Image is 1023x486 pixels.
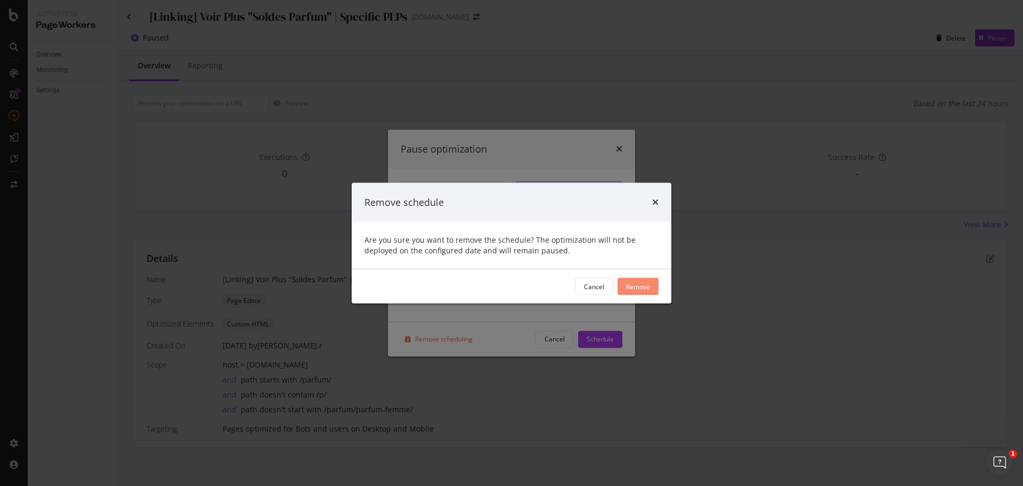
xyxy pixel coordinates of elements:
div: Cancel [584,282,604,291]
iframe: Intercom live chat [987,450,1012,475]
div: Remove schedule [364,195,444,209]
span: 1 [1009,450,1017,458]
div: Are you sure you want to remove the schedule? The optimization will not be deployed on the config... [352,222,671,269]
div: modal [352,182,671,304]
button: Cancel [575,278,613,295]
div: Remove [626,282,650,291]
button: Remove [618,278,659,295]
div: times [652,195,659,209]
